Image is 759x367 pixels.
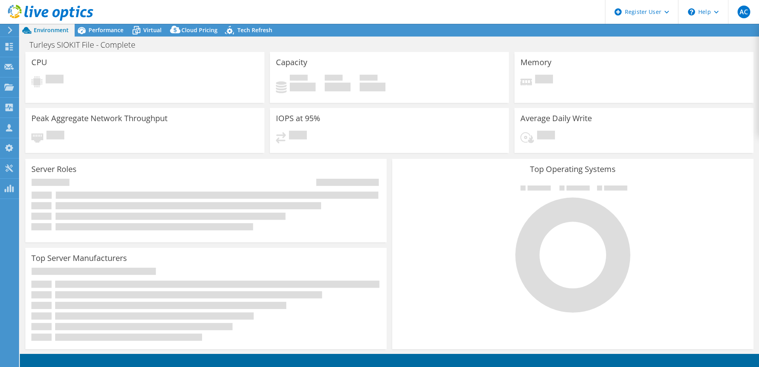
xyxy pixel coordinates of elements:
[360,83,385,91] h4: 0 GiB
[520,114,592,123] h3: Average Daily Write
[289,131,307,141] span: Pending
[46,131,64,141] span: Pending
[520,58,551,67] h3: Memory
[325,83,351,91] h4: 0 GiB
[34,26,69,34] span: Environment
[46,75,64,85] span: Pending
[290,83,316,91] h4: 0 GiB
[360,75,378,83] span: Total
[31,58,47,67] h3: CPU
[290,75,308,83] span: Used
[535,75,553,85] span: Pending
[31,165,77,174] h3: Server Roles
[31,114,168,123] h3: Peak Aggregate Network Throughput
[276,58,307,67] h3: Capacity
[143,26,162,34] span: Virtual
[26,41,148,49] h1: Turleys SIOKIT File - Complete
[89,26,123,34] span: Performance
[398,165,747,174] h3: Top Operating Systems
[738,6,750,18] span: AC
[181,26,218,34] span: Cloud Pricing
[276,114,320,123] h3: IOPS at 95%
[537,131,555,141] span: Pending
[31,254,127,263] h3: Top Server Manufacturers
[325,75,343,83] span: Free
[237,26,272,34] span: Tech Refresh
[688,8,695,15] svg: \n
